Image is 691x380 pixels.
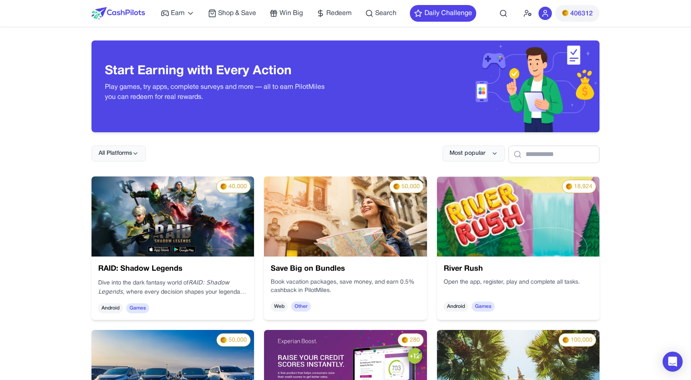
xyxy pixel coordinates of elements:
[91,176,254,257] img: nRLw6yM7nDBu.webp
[98,278,247,297] p: Dive into the dark fantasy world of , where every decision shapes your legendary journey.
[316,8,352,18] a: Redeem
[450,149,485,158] span: Most popular
[410,336,420,345] span: 280
[99,149,132,158] span: All Platforms
[444,278,593,295] div: Open the app, register, play and complete all tasks.
[574,183,592,191] span: 18,924
[271,302,288,312] span: Web
[393,183,400,190] img: PMs
[220,183,227,190] img: PMs
[562,337,569,343] img: PMs
[472,302,495,312] span: Games
[271,263,420,275] h3: Save Big on Bundles
[562,10,569,16] img: PMs
[105,82,332,102] p: Play games, try apps, complete surveys and more — all to earn PilotMiles you can redeem for real ...
[437,176,600,257] img: cd3c5e61-d88c-4c75-8e93-19b3db76cddd.webp
[91,7,145,20] img: CashPilots Logo
[326,8,352,18] span: Redeem
[229,336,247,345] span: 50,000
[269,8,303,18] a: Win Big
[208,8,256,18] a: Shop & Save
[171,8,185,18] span: Earn
[571,336,592,345] span: 100,000
[401,337,408,343] img: PMs
[291,302,311,312] span: Other
[401,183,420,191] span: 50,000
[279,8,303,18] span: Win Big
[91,146,146,161] button: All Platforms
[442,146,505,161] button: Most popular
[444,302,468,312] span: Android
[365,8,396,18] a: Search
[271,278,420,295] p: Book vacation packages, save money, and earn 0.5% cashback in PilotMiles.
[105,64,332,79] h3: Start Earning with Every Action
[229,183,247,191] span: 40,000
[375,8,396,18] span: Search
[98,263,247,275] h3: RAID: Shadow Legends
[161,8,195,18] a: Earn
[218,8,256,18] span: Shop & Save
[444,263,593,275] h3: River Rush
[555,5,600,22] button: PMs406312
[126,303,149,313] span: Games
[663,352,683,372] div: Open Intercom Messenger
[264,176,427,257] img: 9cf9a345-9f12-4220-a22e-5522d5a13454.png
[345,40,600,132] img: Header decoration
[220,337,227,343] img: PMs
[98,303,123,313] span: Android
[410,5,476,22] button: Daily Challenge
[570,9,593,19] span: 406312
[566,183,572,190] img: PMs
